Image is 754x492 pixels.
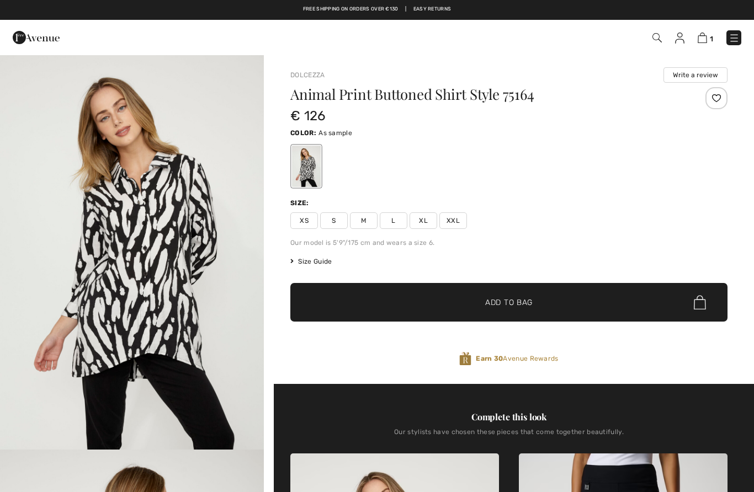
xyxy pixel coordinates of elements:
[320,212,348,229] span: S
[13,26,60,49] img: 1ère Avenue
[350,212,378,229] span: M
[485,297,533,308] span: Add to Bag
[663,67,728,83] button: Write a review
[290,283,728,322] button: Add to Bag
[290,129,316,137] span: Color:
[318,129,352,137] span: As sample
[380,212,407,229] span: L
[459,351,471,366] img: Avenue Rewards
[290,71,325,79] a: Dolcezza
[476,354,558,363] span: Avenue Rewards
[476,355,503,362] strong: Earn 30
[290,410,728,424] div: Complete this look
[710,35,713,43] span: 1
[413,6,452,13] a: Easy Returns
[652,33,662,42] img: Search
[698,31,713,44] a: 1
[290,238,728,248] div: Our model is 5'9"/175 cm and wears a size 6.
[303,6,399,13] a: Free shipping on orders over €130
[290,198,311,208] div: Size:
[410,212,437,229] span: XL
[405,6,406,13] span: |
[675,33,684,44] img: My Info
[290,428,728,445] div: Our stylists have chosen these pieces that come together beautifully.
[290,108,326,124] span: € 126
[290,87,655,101] h1: Animal Print Buttoned Shirt Style 75164
[729,33,740,44] img: Menu
[13,31,60,42] a: 1ère Avenue
[694,295,706,309] img: Bag.svg
[290,256,332,266] span: Size Guide
[439,212,467,229] span: XXL
[698,33,707,43] img: Shopping Bag
[292,146,321,187] div: As sample
[290,212,318,229] span: XS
